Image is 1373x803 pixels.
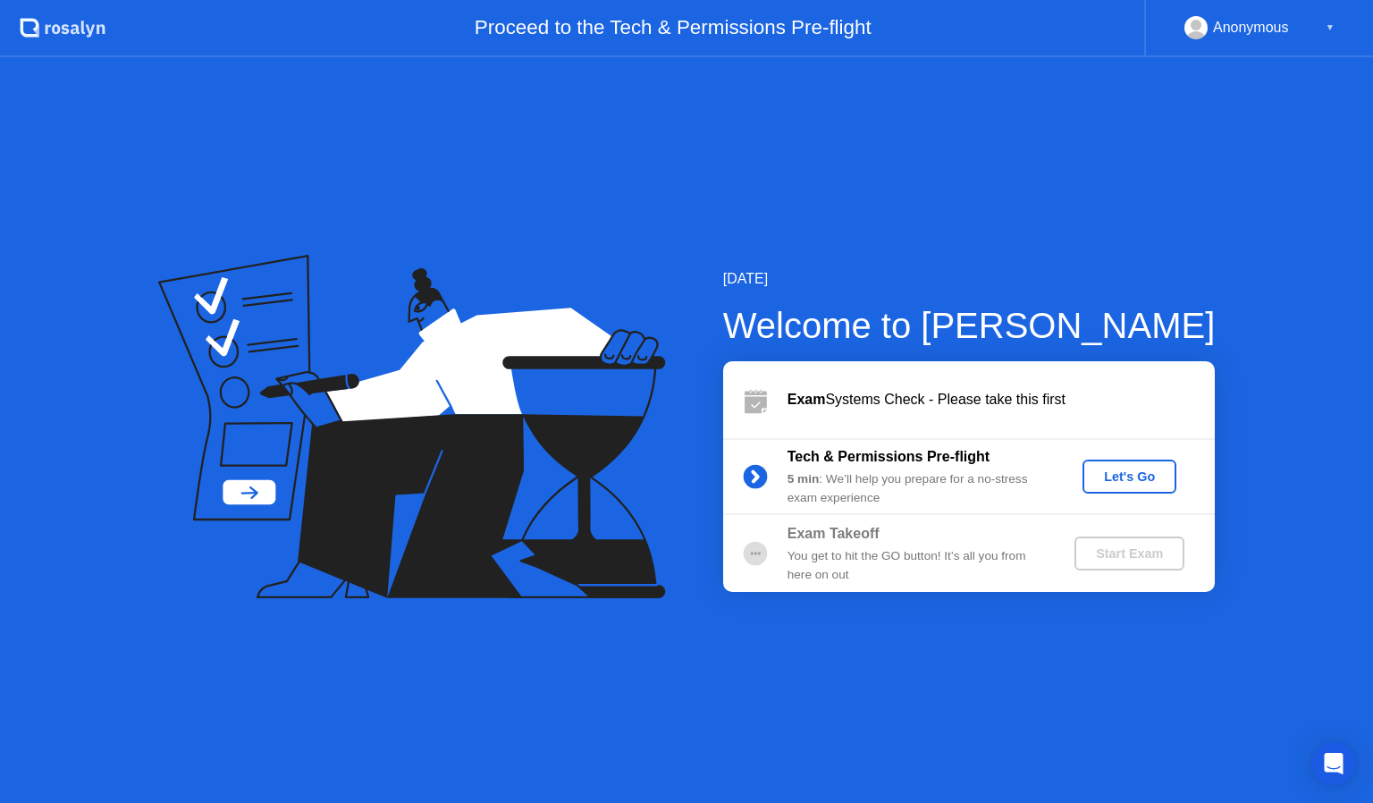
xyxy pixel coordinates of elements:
div: You get to hit the GO button! It’s all you from here on out [788,547,1045,584]
button: Start Exam [1074,537,1184,571]
div: : We’ll help you prepare for a no-stress exam experience [788,470,1045,507]
div: ▼ [1326,16,1335,39]
div: Start Exam [1082,546,1177,561]
b: Tech & Permissions Pre-flight [788,449,990,464]
div: Welcome to [PERSON_NAME] [723,299,1216,352]
div: Open Intercom Messenger [1312,742,1355,785]
div: Anonymous [1213,16,1289,39]
div: [DATE] [723,268,1216,290]
div: Systems Check - Please take this first [788,389,1215,410]
b: 5 min [788,472,820,486]
div: Let's Go [1090,469,1169,484]
b: Exam Takeoff [788,526,880,541]
b: Exam [788,392,826,407]
button: Let's Go [1082,460,1176,494]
